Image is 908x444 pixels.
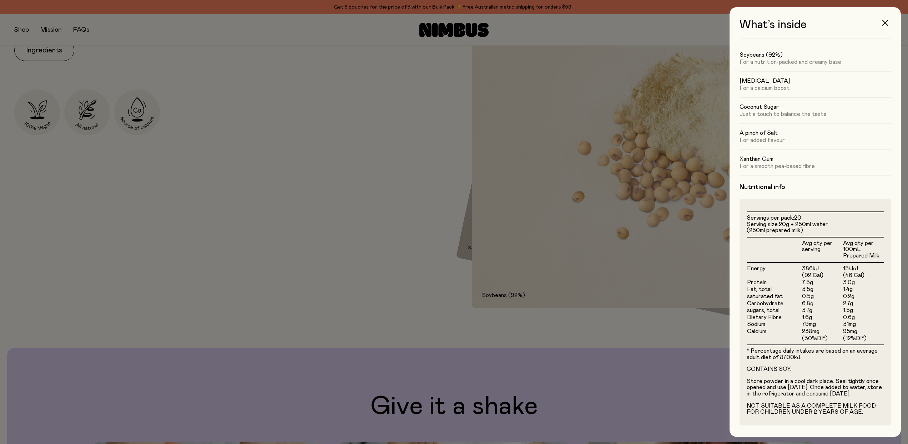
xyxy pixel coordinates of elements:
h3: What’s inside [740,19,891,39]
p: For a nutrition-packed and creamy base [740,58,891,66]
td: 238mg [802,328,843,335]
th: Avg qty per 100mL Prepared Milk [843,237,884,262]
p: Just a touch to balance the taste [740,111,891,118]
td: (30%DI*) [802,335,843,345]
h4: Nutritional info [740,183,891,192]
td: 79mg [802,321,843,328]
li: Serving size: [747,221,884,234]
td: 31mg [843,321,884,328]
span: Carbohydrate [747,301,783,306]
h5: [MEDICAL_DATA] [740,77,891,85]
td: 3.5g [802,286,843,293]
td: 3.7g [802,307,843,314]
td: 1.6g [802,314,843,321]
p: * Percentage daily intakes are based on an average adult diet of 8700kJ. [747,348,884,361]
p: CONTAINS SOY. [747,366,884,373]
p: NOT SUITABLE AS A COMPLETE MILK FOOD FOR CHILDREN UNDER 2 YEARS OF AGE. [747,403,884,415]
span: 20g + 250ml water (250ml prepared milk) [747,221,828,234]
span: Energy [747,266,766,271]
td: 6.8g [802,300,843,307]
td: 0.6g [843,314,884,321]
span: Calcium [747,328,766,334]
span: Protein [747,280,767,285]
span: Fat, total [747,286,772,292]
p: For a smooth pea-based fibre [740,163,891,170]
td: 0.2g [843,293,884,300]
th: Avg qty per serving [802,237,843,262]
h5: A pinch of Salt [740,129,891,137]
td: 1.5g [843,307,884,314]
td: (92 Cal) [802,272,843,279]
td: 386kJ [802,262,843,272]
span: Sodium [747,321,765,327]
h5: Soybeans (92%) [740,51,891,58]
td: 7.5g [802,279,843,286]
p: For a calcium boost [740,85,891,92]
td: 0.5g [802,293,843,300]
span: 20 [794,215,801,221]
span: Dietary Fibre [747,315,782,320]
h5: Coconut Sugar [740,103,891,111]
h5: Xanthan Gum [740,155,891,163]
td: 154kJ [843,262,884,272]
p: Store powder in a cool dark place. Seal tightly once opened and use [DATE]. Once added to water, ... [747,378,884,397]
td: 2.7g [843,300,884,307]
span: sugars, total [747,307,780,313]
td: 1.4g [843,286,884,293]
li: Servings per pack: [747,215,884,221]
td: (12%DI*) [843,335,884,345]
td: (46 Cal) [843,272,884,279]
td: 3.0g [843,279,884,286]
span: saturated fat [747,294,783,299]
p: For added flavour [740,137,891,144]
td: 95mg [843,328,884,335]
